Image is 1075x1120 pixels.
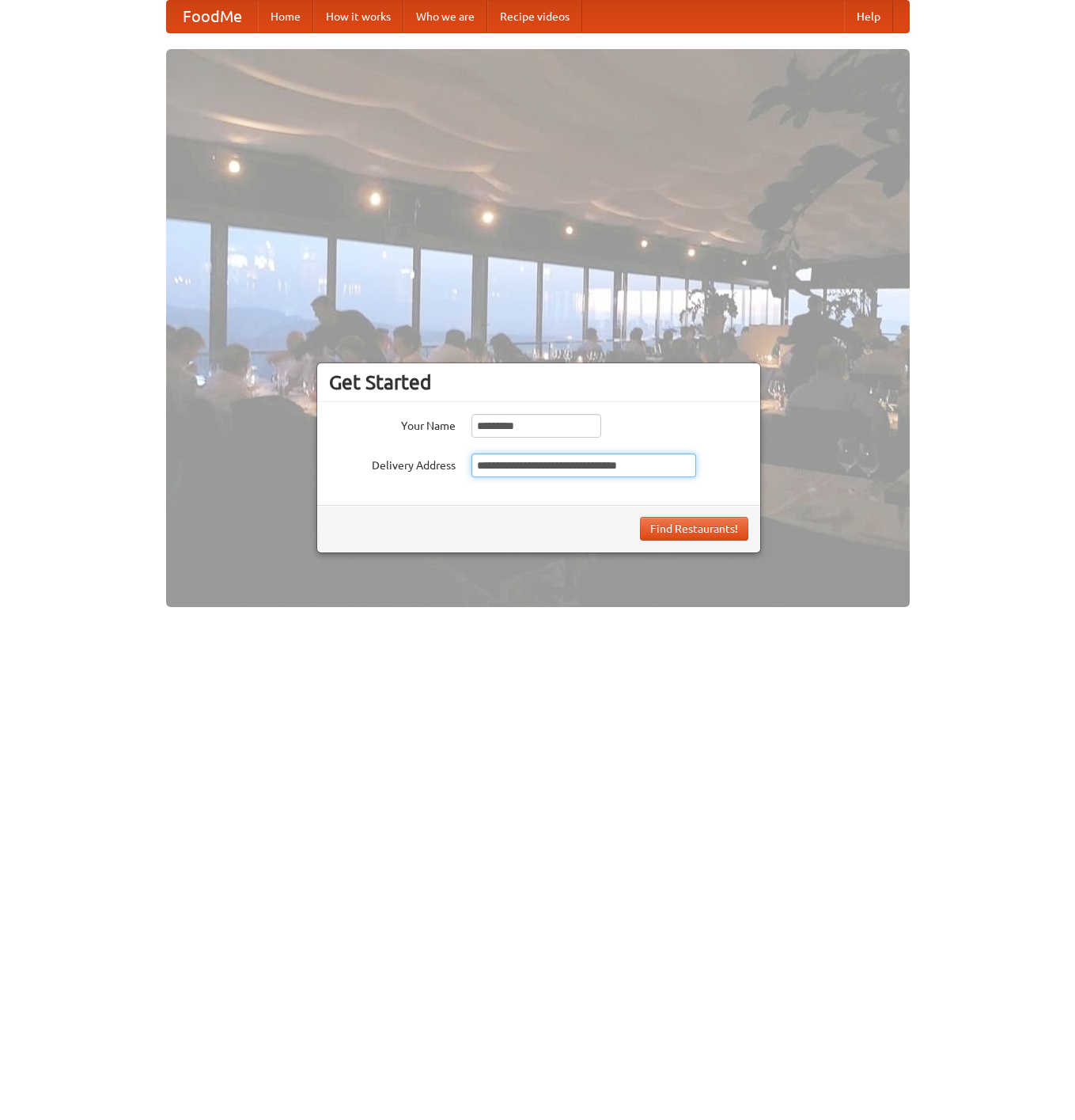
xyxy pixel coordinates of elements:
label: Your Name [329,414,456,434]
a: FoodMe [167,1,258,32]
button: Find Restaurants! [640,517,748,541]
a: Who we are [403,1,487,32]
a: How it works [313,1,403,32]
a: Home [258,1,313,32]
h3: Get Started [329,370,748,394]
a: Help [844,1,893,32]
label: Delivery Address [329,454,456,473]
a: Recipe videos [487,1,582,32]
